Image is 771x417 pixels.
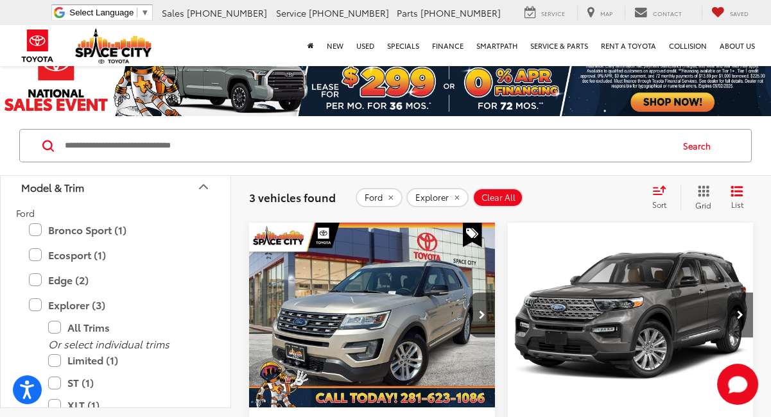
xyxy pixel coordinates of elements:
label: Bronco Sport (1) [29,219,202,241]
a: Specials [381,25,426,66]
button: Clear All [472,188,523,207]
button: Toggle Chat Window [717,364,758,405]
span: List [731,199,743,210]
span: Ford [365,192,383,203]
img: Toyota [13,25,62,67]
span: Clear All [481,192,515,203]
span: Grid [695,200,711,210]
label: Explorer (3) [29,294,202,316]
span: Map [600,9,612,17]
label: XLT (1) [48,394,202,416]
img: 2017 Ford Explorer XLT FWD [248,223,496,408]
a: My Saved Vehicles [702,6,758,20]
span: Sort [652,199,666,210]
a: SmartPath [470,25,524,66]
span: [PHONE_NUMBER] [309,6,389,19]
div: 2020 Ford Explorer Limited 0 [507,223,755,407]
button: Model & TrimModel & Trim [1,166,232,208]
button: Select sort value [646,185,680,210]
button: Next image [469,293,495,337]
button: List View [721,185,753,210]
a: Home [301,25,320,66]
span: [PHONE_NUMBER] [420,6,501,19]
div: Model & Trim [196,179,211,194]
div: 2017 Ford Explorer XLT 0 [248,223,496,407]
button: Search [671,130,729,162]
span: ▼ [141,8,149,17]
span: Ford [16,207,35,219]
span: Sales [162,6,184,19]
a: Service [515,6,575,20]
img: 2020 Ford Explorer Limited 4WD [507,223,755,408]
span: Explorer [415,192,449,203]
span: Parts [397,6,418,19]
a: Rent a Toyota [594,25,663,66]
span: Service [276,6,306,19]
span: Contact [653,9,682,17]
span: Select Language [69,8,134,17]
a: New [320,25,350,66]
a: Select Language​ [69,8,149,17]
a: About Us [713,25,761,66]
a: Service & Parts [524,25,594,66]
button: Next image [727,293,753,337]
label: Ecosport (1) [29,244,202,266]
img: Space City Toyota [75,28,152,64]
label: Limited (1) [48,349,202,371]
div: Model & Trim [21,181,84,193]
label: All Trims [48,316,202,339]
a: Used [350,25,381,66]
a: Finance [426,25,470,66]
a: Contact [625,6,691,20]
button: remove Explorer [406,188,469,207]
svg: Start Chat [717,364,758,405]
button: remove Ford [356,188,403,207]
button: Grid View [680,185,721,210]
a: Collision [663,25,713,66]
i: Or select individual trims [48,336,169,351]
label: Edge (2) [29,269,202,291]
span: Saved [730,9,749,17]
span: [PHONE_NUMBER] [187,6,267,19]
label: ST (1) [48,371,202,394]
a: 2017 Ford Explorer XLT FWD2017 Ford Explorer XLT FWD2017 Ford Explorer XLT FWD2017 Ford Explorer ... [248,223,496,407]
a: 2020 Ford Explorer Limited 4WD2020 Ford Explorer Limited 4WD2020 Ford Explorer Limited 4WD2020 Fo... [507,223,755,407]
span: 3 vehicles found [249,189,336,205]
a: Map [577,6,622,20]
span: Special [463,223,482,247]
span: Service [541,9,565,17]
input: Search by Make, Model, or Keyword [64,130,671,161]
